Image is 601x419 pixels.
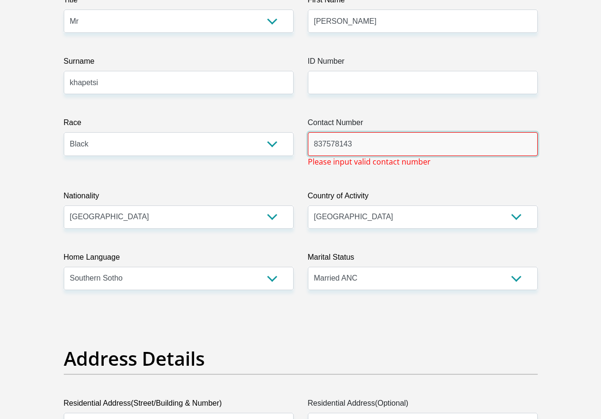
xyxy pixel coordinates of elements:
label: Marital Status [308,252,538,267]
label: Residential Address(Street/Building & Number) [64,398,294,413]
label: ID Number [308,56,538,71]
label: Contact Number [308,117,538,132]
label: Home Language [64,252,294,267]
input: First Name [308,10,538,33]
label: Race [64,117,294,132]
input: ID Number [308,71,538,94]
label: Surname [64,56,294,71]
label: Nationality [64,190,294,205]
span: Please input valid contact number [308,156,431,167]
label: Residential Address(Optional) [308,398,538,413]
input: Contact Number [308,132,538,156]
h2: Address Details [64,347,538,370]
input: Surname [64,71,294,94]
label: Country of Activity [308,190,538,205]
